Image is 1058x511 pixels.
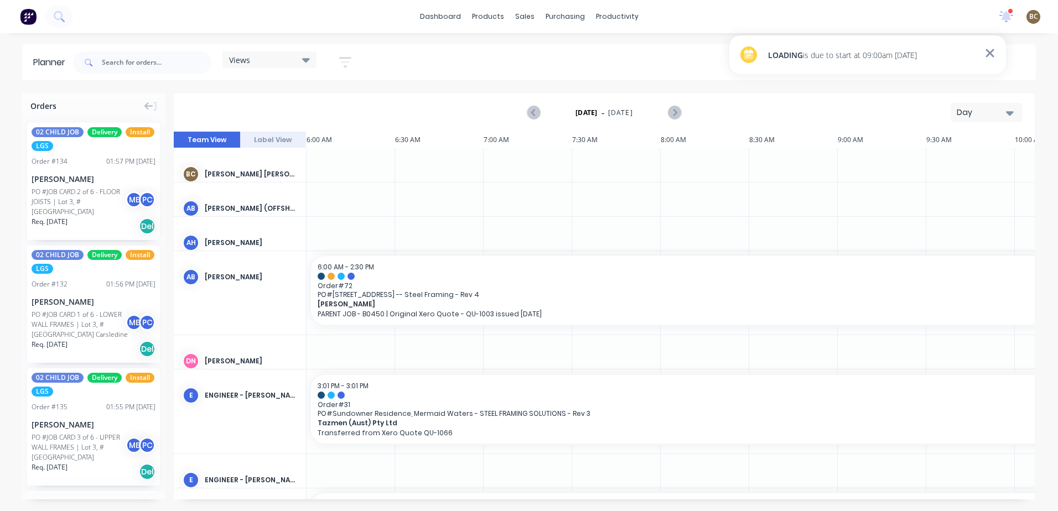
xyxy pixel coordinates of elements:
[575,108,598,118] strong: [DATE]
[205,272,297,282] div: [PERSON_NAME]
[32,187,129,217] div: PO #JOB CARD 2 of 6 - FLOOR JOISTS | Lot 3, #[GEOGRAPHIC_DATA]
[205,169,297,179] div: [PERSON_NAME] [PERSON_NAME] (You)
[139,191,155,208] div: PC
[106,279,155,289] div: 01:56 PM [DATE]
[838,132,926,148] div: 9:00 AM
[126,373,154,383] span: Install
[540,8,590,25] div: purchasing
[205,238,297,248] div: [PERSON_NAME]
[106,157,155,166] div: 01:57 PM [DATE]
[32,432,129,462] div: PO #JOB CARD 3 of 6 - UPPER WALL FRAMES | Lot 3, #[GEOGRAPHIC_DATA]
[661,132,749,148] div: 8:00 AM
[466,8,510,25] div: products
[126,437,142,453] div: ME
[768,50,803,60] span: LOADING
[183,234,199,251] div: AH
[32,296,155,307] div: [PERSON_NAME]
[126,314,142,331] div: ME
[32,419,155,430] div: [PERSON_NAME]
[87,250,122,260] span: Delivery
[139,341,155,357] div: Del
[240,132,307,148] button: Label View
[205,475,297,485] div: ENGINEER - [PERSON_NAME]
[32,141,53,151] span: LGS
[32,373,84,383] span: 02 CHILD JOB
[20,8,37,25] img: Factory
[32,402,68,412] div: Order # 135
[528,106,541,119] button: Previous page
[126,127,154,137] span: Install
[32,279,68,289] div: Order # 132
[32,310,129,340] div: PO #JOB CARD 1 of 6 - LOWER WALL FRAMES | Lot 3, #[GEOGRAPHIC_DATA] Carsledine
[205,356,297,366] div: [PERSON_NAME]
[32,217,68,227] span: Req. [DATE]
[139,218,155,234] div: Del
[668,106,681,119] button: Next page
[32,340,68,350] span: Req. [DATE]
[33,56,71,69] div: Planner
[183,200,199,217] div: AB
[87,373,122,383] span: Delivery
[951,103,1023,122] button: Day
[318,262,374,272] span: 6:00 AM - 2:30 PM
[183,269,199,285] div: AB
[32,264,53,274] span: LGS
[32,173,155,185] div: [PERSON_NAME]
[139,437,155,453] div: PC
[572,132,661,148] div: 7:30 AM
[183,387,199,404] div: E
[106,402,155,412] div: 01:55 PM [DATE]
[510,8,540,25] div: sales
[484,132,572,148] div: 7:00 AM
[601,106,604,119] span: -
[126,191,142,208] div: ME
[205,390,297,400] div: ENGINEER - [PERSON_NAME]
[32,462,68,472] span: Req. [DATE]
[414,8,466,25] a: dashboard
[32,250,84,260] span: 02 CHILD JOB
[749,132,838,148] div: 8:30 AM
[1029,12,1038,22] span: BC
[30,100,56,112] span: Orders
[307,132,395,148] div: 6:00 AM
[174,132,240,148] button: Team View
[139,463,155,480] div: Del
[183,472,199,488] div: E
[768,49,917,61] div: is due to start at 09:00am [DATE]
[229,54,250,66] span: Views
[32,127,84,137] span: 02 CHILD JOB
[126,250,154,260] span: Install
[318,499,373,509] span: 3:00 PM - 3:00 PM
[205,204,297,213] div: [PERSON_NAME] (OFFSHORE)
[957,107,1008,118] div: Day
[608,108,633,118] span: [DATE]
[102,51,211,74] input: Search for orders...
[590,8,644,25] div: productivity
[32,157,68,166] div: Order # 134
[32,387,53,397] span: LGS
[926,132,1015,148] div: 9:30 AM
[87,127,122,137] span: Delivery
[183,166,199,182] div: BC
[318,381,369,390] span: 3:01 PM - 3:01 PM
[395,132,484,148] div: 6:30 AM
[139,314,155,331] div: PC
[183,353,199,369] div: DN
